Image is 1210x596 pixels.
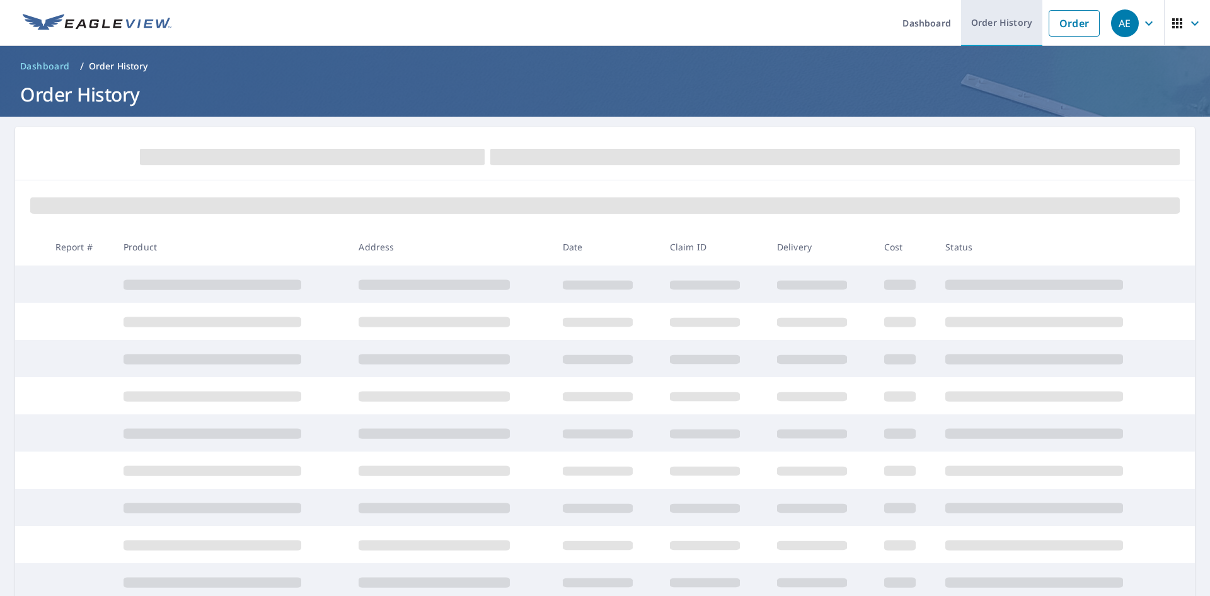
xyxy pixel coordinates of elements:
[80,59,84,74] li: /
[23,14,171,33] img: EV Logo
[20,60,70,73] span: Dashboard
[349,228,552,266] th: Address
[1111,9,1139,37] div: AE
[45,228,113,266] th: Report #
[660,228,767,266] th: Claim ID
[15,81,1195,107] h1: Order History
[15,56,75,76] a: Dashboard
[767,228,874,266] th: Delivery
[874,228,936,266] th: Cost
[553,228,660,266] th: Date
[113,228,349,266] th: Product
[935,228,1171,266] th: Status
[15,56,1195,76] nav: breadcrumb
[89,60,148,73] p: Order History
[1049,10,1100,37] a: Order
